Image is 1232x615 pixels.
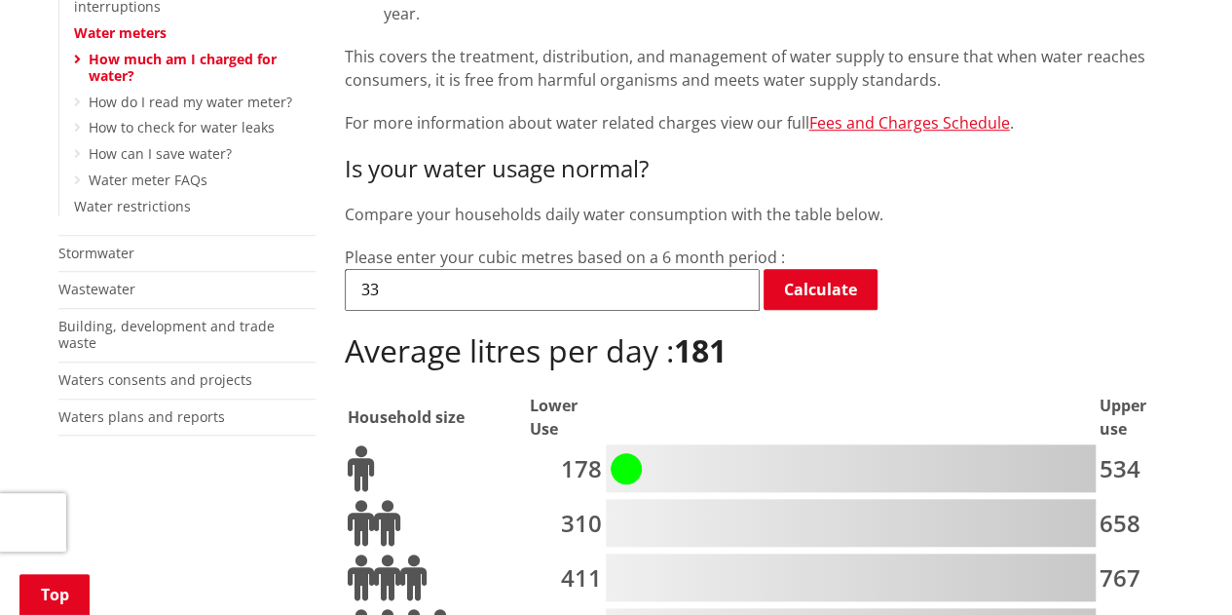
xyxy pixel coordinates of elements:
a: Building, development and trade waste [58,317,275,352]
td: 411 [529,553,603,605]
a: Water meters [74,23,167,42]
h3: Is your water usage normal? [345,155,1175,183]
a: How do I read my water meter? [89,93,292,111]
a: Fees and Charges Schedule [809,112,1010,134]
th: Lower Use [529,393,603,442]
label: Please enter your cubic metres based on a 6 month period : [345,247,785,268]
td: 658 [1099,498,1173,551]
h2: Average litres per day : [345,332,1175,371]
td: 178 [529,443,603,496]
p: Compare your households daily water consumption with the table below. [345,203,1175,226]
iframe: Messenger Launcher [1142,533,1213,603]
th: Household size [347,393,527,442]
td: 767 [1099,553,1173,605]
td: 310 [529,498,603,551]
th: Upper use [1099,393,1173,442]
a: Water restrictions [74,197,191,215]
a: Wastewater [58,280,135,298]
a: Calculate [764,269,877,310]
p: For more information about water related charges view our full . [345,111,1175,135]
td: 534 [1099,443,1173,496]
a: Water meter FAQs [89,171,207,189]
a: Stormwater [58,244,134,262]
a: Waters consents and projects [58,370,252,389]
a: How can I save water? [89,144,232,163]
a: Top [19,574,90,615]
a: How to check for water leaks [89,118,275,136]
p: This covers the treatment, distribution, and management of water supply to ensure that when water... [345,45,1175,92]
a: How much am I charged for water? [89,50,277,85]
a: Waters plans and reports [58,407,225,426]
b: 181 [674,329,727,371]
